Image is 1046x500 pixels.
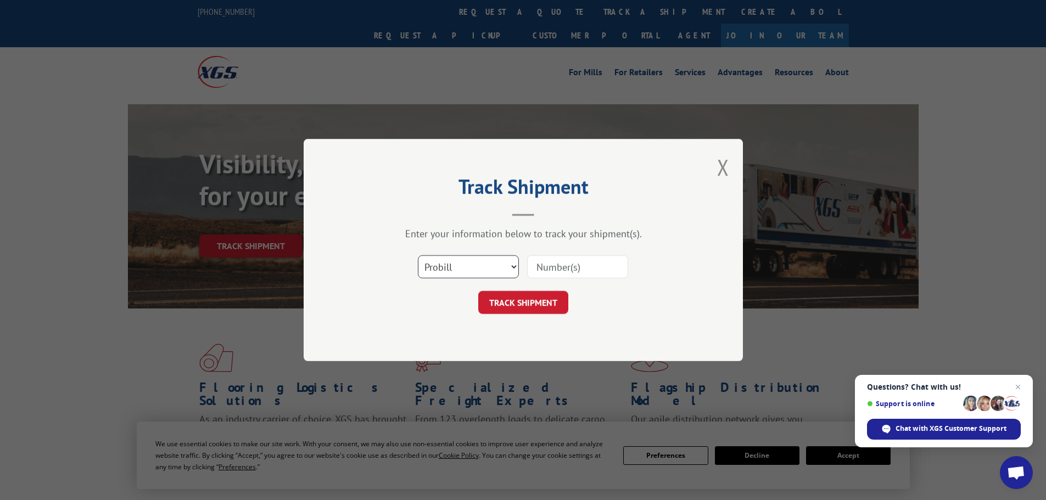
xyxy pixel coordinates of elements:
[1000,456,1033,489] div: Open chat
[896,424,1006,434] span: Chat with XGS Customer Support
[717,153,729,182] button: Close modal
[867,419,1021,440] div: Chat with XGS Customer Support
[478,291,568,314] button: TRACK SHIPMENT
[359,227,688,240] div: Enter your information below to track your shipment(s).
[1011,380,1025,394] span: Close chat
[867,383,1021,391] span: Questions? Chat with us!
[867,400,959,408] span: Support is online
[359,179,688,200] h2: Track Shipment
[527,255,628,278] input: Number(s)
